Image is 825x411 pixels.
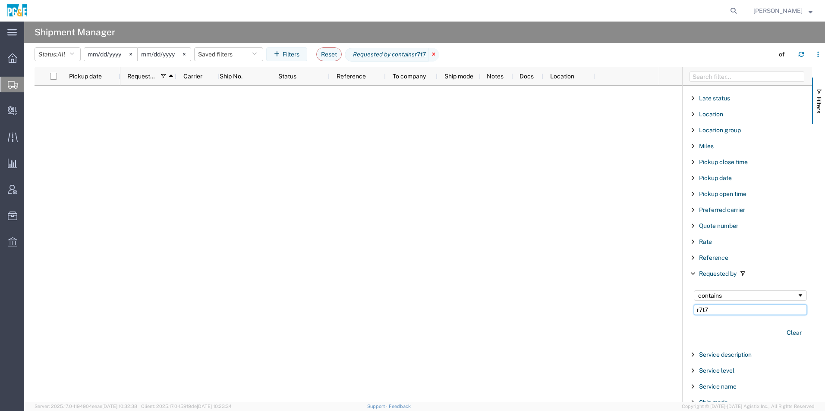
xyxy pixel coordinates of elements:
[102,404,137,409] span: [DATE] 10:32:38
[393,73,426,80] span: To company
[389,404,411,409] a: Feedback
[699,206,745,213] span: Preferred carrier
[698,292,797,299] div: contains
[35,404,137,409] span: Server: 2025.17.0-1194904eeae
[683,86,812,402] div: Filter List 66 Filters
[220,73,242,80] span: Ship No.
[699,95,730,102] span: Late status
[699,127,741,134] span: Location group
[69,73,102,80] span: Pickup date
[694,305,807,315] input: Filter Value
[266,47,307,61] button: Filters
[35,47,81,61] button: Status:All
[816,97,822,113] span: Filters
[699,399,728,406] span: Ship mode
[699,174,732,181] span: Pickup date
[345,48,429,62] span: Requested by contains r7t7
[487,73,504,80] span: Notes
[699,367,734,374] span: Service level
[781,326,807,340] button: Clear
[690,72,804,82] input: Filter Columns Input
[699,254,728,261] span: Reference
[776,50,791,59] div: - of -
[84,48,137,61] input: Not set
[550,73,574,80] span: Location
[699,222,738,229] span: Quote number
[337,73,366,80] span: Reference
[57,51,65,58] span: All
[138,48,191,61] input: Not set
[699,351,752,358] span: Service description
[699,238,712,245] span: Rate
[699,383,737,390] span: Service name
[699,159,748,165] span: Pickup close time
[694,290,807,301] div: Filtering operator
[35,22,115,43] h4: Shipment Manager
[444,73,473,80] span: Ship mode
[699,143,714,149] span: Miles
[699,190,746,197] span: Pickup open time
[197,404,232,409] span: [DATE] 10:23:34
[699,270,737,277] span: Requested by
[183,73,202,80] span: Carrier
[194,47,263,61] button: Saved filters
[682,403,815,410] span: Copyright © [DATE]-[DATE] Agistix Inc., All Rights Reserved
[520,73,534,80] span: Docs
[141,404,232,409] span: Client: 2025.17.0-159f9de
[316,47,342,61] button: Reset
[353,50,415,59] i: Requested by contains
[753,6,813,16] button: [PERSON_NAME]
[753,6,803,16] span: Rhiannon Nichols
[367,404,389,409] a: Support
[127,73,157,80] span: Requested by
[278,73,296,80] span: Status
[699,111,723,118] span: Location
[6,4,28,17] img: logo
